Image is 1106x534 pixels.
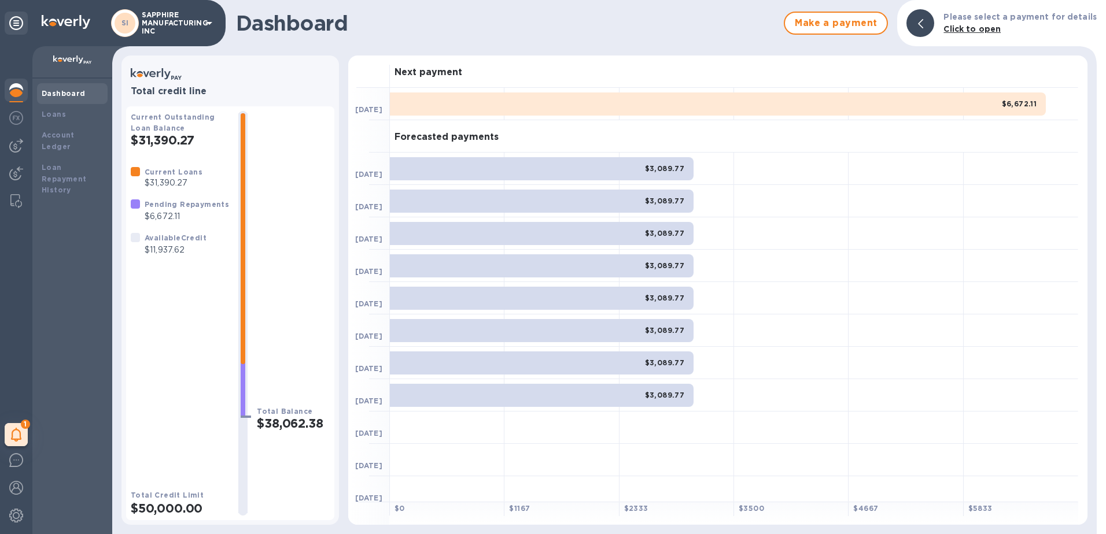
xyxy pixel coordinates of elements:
[257,416,330,431] h2: $38,062.38
[968,504,993,513] b: $ 5833
[355,429,382,437] b: [DATE]
[355,170,382,179] b: [DATE]
[355,494,382,502] b: [DATE]
[395,132,499,143] h3: Forecasted payments
[131,501,229,516] h2: $50,000.00
[943,12,1097,21] b: Please select a payment for details
[355,299,382,308] b: [DATE]
[42,110,66,118] b: Loans
[145,200,229,209] b: Pending Repayments
[145,244,207,256] p: $11,937.62
[355,364,382,373] b: [DATE]
[645,229,685,238] b: $3,089.77
[943,24,1001,34] b: Click to open
[142,11,200,35] p: SAPPHIRE MANUFACTURING INC
[42,89,86,98] b: Dashboard
[645,326,685,335] b: $3,089.77
[784,12,888,35] button: Make a payment
[395,504,405,513] b: $ 0
[645,294,685,302] b: $3,089.77
[645,358,685,367] b: $3,089.77
[42,15,90,29] img: Logo
[355,202,382,211] b: [DATE]
[145,177,202,189] p: $31,390.27
[131,113,215,132] b: Current Outstanding Loan Balance
[257,407,312,416] b: Total Balance
[355,332,382,340] b: [DATE]
[395,67,462,78] h3: Next payment
[9,111,23,125] img: Foreign exchange
[739,504,764,513] b: $ 3500
[1002,99,1037,108] b: $6,672.11
[42,163,87,195] b: Loan Repayment History
[509,504,530,513] b: $ 1167
[131,86,330,97] h3: Total credit line
[794,16,878,30] span: Make a payment
[355,105,382,114] b: [DATE]
[645,261,685,270] b: $3,089.77
[21,420,30,429] span: 1
[624,504,648,513] b: $ 2333
[145,210,229,222] p: $6,672.11
[355,396,382,405] b: [DATE]
[355,461,382,470] b: [DATE]
[355,267,382,276] b: [DATE]
[355,235,382,243] b: [DATE]
[645,196,685,205] b: $3,089.77
[145,233,207,242] b: Available Credit
[645,391,685,399] b: $3,089.77
[145,168,202,176] b: Current Loans
[853,504,878,513] b: $ 4667
[645,164,685,173] b: $3,089.77
[121,18,129,27] b: SI
[5,12,28,35] div: Unpin categories
[131,133,229,147] h2: $31,390.27
[42,131,75,151] b: Account Ledger
[236,11,778,35] h1: Dashboard
[131,491,204,499] b: Total Credit Limit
